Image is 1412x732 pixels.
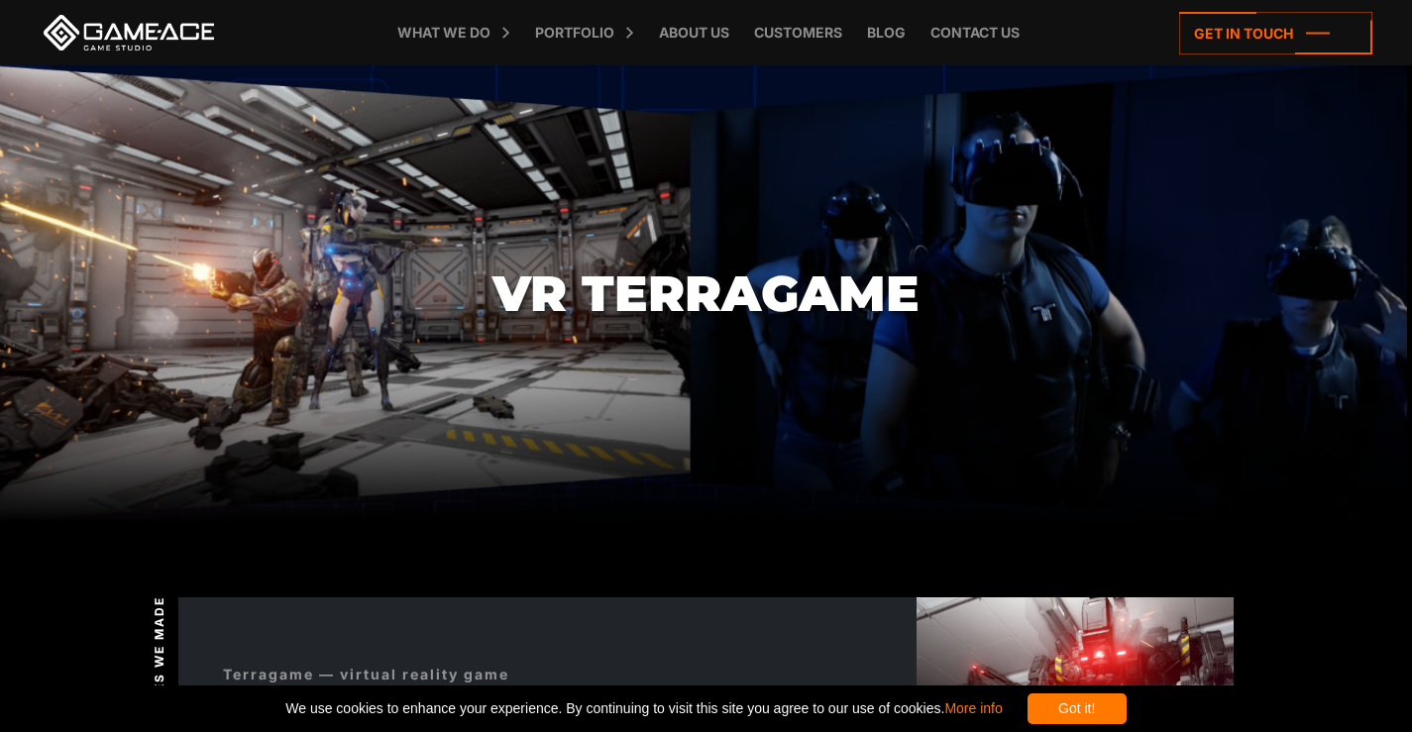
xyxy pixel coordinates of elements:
div: Got it! [1028,693,1127,724]
a: More info [944,700,1002,716]
h1: VR Terragame [492,267,920,322]
span: We use cookies to enhance your experience. By continuing to visit this site you agree to our use ... [285,693,1002,724]
div: Terragame — virtual reality game [223,664,509,684]
a: Get in touch [1179,12,1372,54]
span: Games we made [151,595,168,725]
